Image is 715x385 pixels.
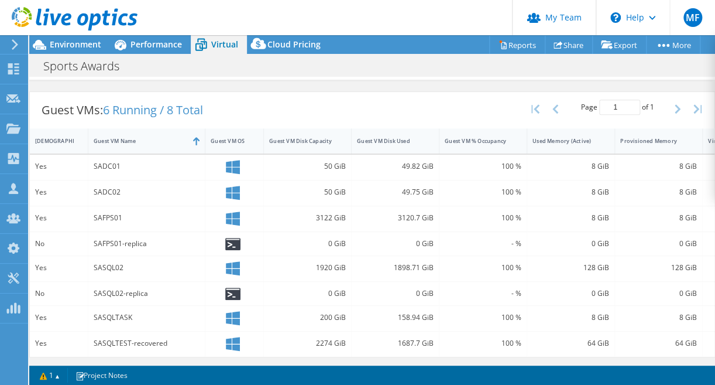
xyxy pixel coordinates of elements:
div: 100 % [445,337,521,350]
div: Yes [35,186,82,199]
div: 100 % [445,212,521,224]
a: Share [545,36,593,54]
span: MF [683,8,702,27]
div: 3122 GiB [269,212,346,224]
div: 64 GiB [620,337,697,350]
div: 0 GiB [532,237,609,250]
div: Yes [35,337,82,350]
div: 50 GiB [269,160,346,173]
div: 50 GiB [269,186,346,199]
span: 6 Running / 8 Total [103,102,203,118]
div: 8 GiB [620,212,697,224]
div: 0 GiB [269,237,346,250]
div: SASQLTEST-recovered [94,337,200,350]
a: Reports [489,36,545,54]
div: SADC01 [94,160,200,173]
div: SAFPS01-replica [94,237,200,250]
div: 8 GiB [532,311,609,324]
div: SAFPS01 [94,212,200,224]
div: Provisioned Memory [620,137,683,145]
div: Used Memory (Active) [532,137,595,145]
div: Guest VMs: [30,92,215,128]
h1: Sports Awards [38,60,137,73]
span: Page of [581,100,654,115]
div: 64 GiB [532,337,609,350]
div: 100 % [445,186,521,199]
span: Performance [130,39,182,50]
div: 8 GiB [532,186,609,199]
div: 1687.7 GiB [357,337,434,350]
div: 0 GiB [620,287,697,300]
div: Guest VM % Occupancy [445,137,507,145]
div: 128 GiB [532,261,609,274]
div: 100 % [445,311,521,324]
div: 0 GiB [357,237,434,250]
div: 0 GiB [269,287,346,300]
div: 128 GiB [620,261,697,274]
div: 8 GiB [620,311,697,324]
div: 3120.7 GiB [357,212,434,224]
a: Project Notes [67,368,136,383]
div: - % [445,287,521,300]
div: - % [445,237,521,250]
div: [DEMOGRAPHIC_DATA] [35,137,68,145]
div: 0 GiB [532,287,609,300]
input: jump to page [599,100,640,115]
div: 8 GiB [532,160,609,173]
div: 200 GiB [269,311,346,324]
div: Guest VM OS [211,137,244,145]
div: 49.82 GiB [357,160,434,173]
span: 1 [650,102,654,112]
div: 100 % [445,160,521,173]
div: 49.75 GiB [357,186,434,199]
div: 8 GiB [620,160,697,173]
a: Export [592,36,647,54]
span: Cloud Pricing [267,39,321,50]
div: 8 GiB [620,186,697,199]
div: SADC02 [94,186,200,199]
div: 0 GiB [357,287,434,300]
div: 100 % [445,261,521,274]
div: 1898.71 GiB [357,261,434,274]
div: Guest VM Disk Capacity [269,137,332,145]
div: Yes [35,160,82,173]
div: 8 GiB [532,212,609,224]
div: SASQL02 [94,261,200,274]
div: No [35,287,82,300]
div: Yes [35,311,82,324]
div: SASQL02-replica [94,287,200,300]
a: 1 [32,368,68,383]
svg: \n [610,12,621,23]
div: 0 GiB [620,237,697,250]
div: 158.94 GiB [357,311,434,324]
div: Guest VM Disk Used [357,137,420,145]
a: More [646,36,700,54]
div: 2274 GiB [269,337,346,350]
div: Guest VM Name [94,137,185,145]
span: Virtual [211,39,238,50]
div: Yes [35,261,82,274]
div: Yes [35,212,82,224]
span: Environment [50,39,101,50]
div: No [35,237,82,250]
div: 1920 GiB [269,261,346,274]
div: SASQLTASK [94,311,200,324]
